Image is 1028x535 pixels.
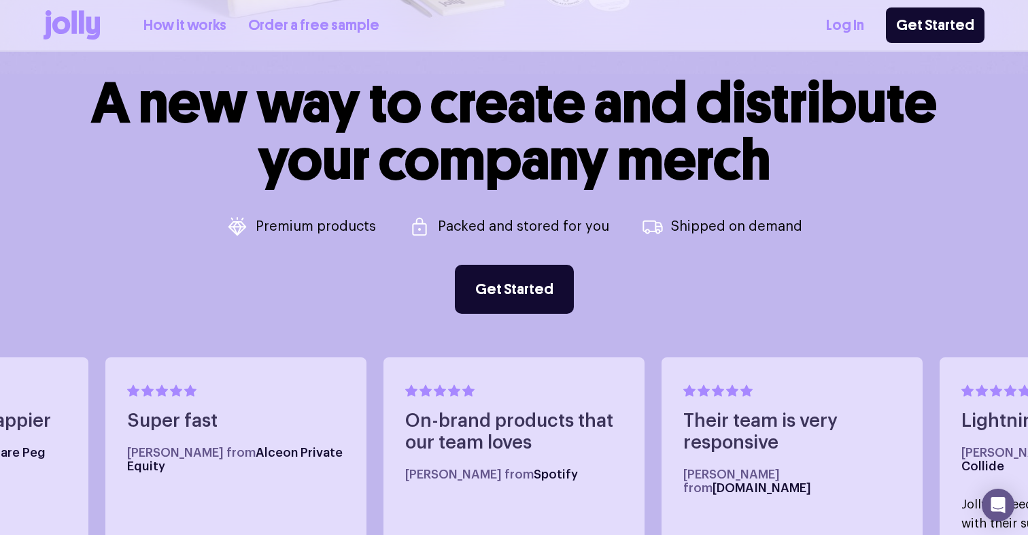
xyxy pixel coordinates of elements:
h5: [PERSON_NAME] from [683,468,901,495]
h5: [PERSON_NAME] from [405,468,623,481]
a: Log In [826,14,864,37]
h4: Super fast [127,410,345,432]
span: [DOMAIN_NAME] [713,482,811,494]
h1: A new way to create and distribute your company merch [91,74,937,189]
div: Open Intercom Messenger [982,489,1014,521]
h4: Their team is very responsive [683,410,901,454]
a: Get Started [455,265,574,314]
p: Packed and stored for you [438,220,609,233]
span: Spotify [534,468,578,481]
p: Shipped on demand [671,220,802,233]
p: Premium products [256,220,376,233]
h5: [PERSON_NAME] from [127,446,345,473]
h4: On-brand products that our team loves [405,410,623,454]
a: How it works [143,14,226,37]
a: Get Started [886,7,984,43]
a: Order a free sample [248,14,379,37]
